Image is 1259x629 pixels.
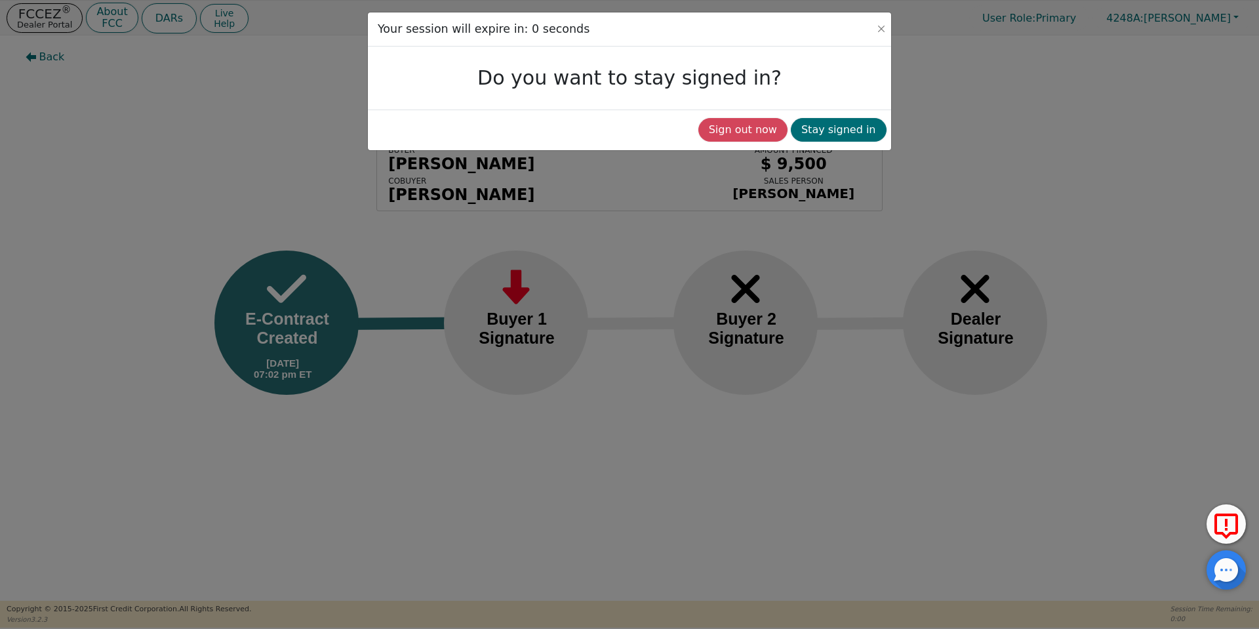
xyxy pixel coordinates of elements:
[698,118,788,142] button: Sign out now
[374,19,593,39] h3: Your session will expire in: 0 seconds
[791,118,887,142] button: Stay signed in
[875,22,888,35] button: Close
[1207,504,1246,544] button: Report Error to FCC
[374,63,885,93] h3: Do you want to stay signed in?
